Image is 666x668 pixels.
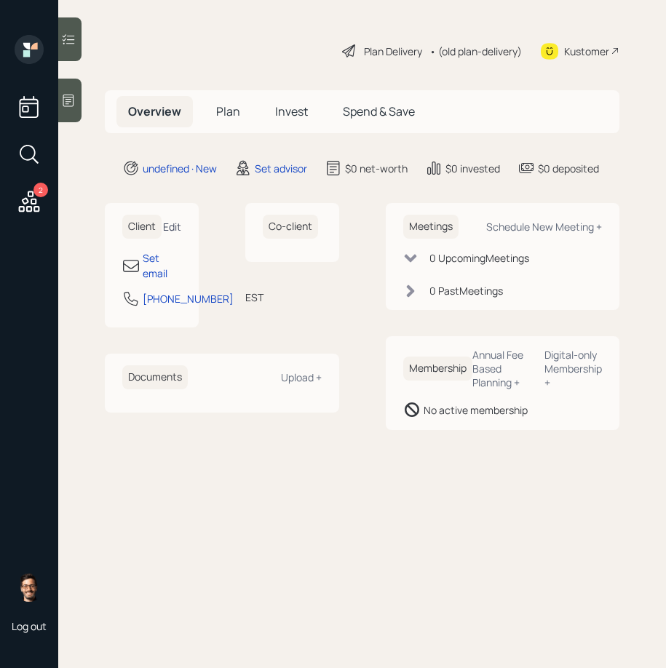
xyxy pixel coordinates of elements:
[12,619,47,633] div: Log out
[429,250,529,266] div: 0 Upcoming Meeting s
[143,291,234,306] div: [PHONE_NUMBER]
[544,348,602,389] div: Digital-only Membership +
[403,215,459,239] h6: Meetings
[143,250,181,281] div: Set email
[255,161,307,176] div: Set advisor
[486,220,602,234] div: Schedule New Meeting +
[122,215,162,239] h6: Client
[345,161,408,176] div: $0 net-worth
[143,161,217,176] div: undefined · New
[281,370,322,384] div: Upload +
[343,103,415,119] span: Spend & Save
[429,44,522,59] div: • (old plan-delivery)
[472,348,534,389] div: Annual Fee Based Planning +
[163,220,181,234] div: Edit
[424,402,528,418] div: No active membership
[33,183,48,197] div: 2
[403,357,472,381] h6: Membership
[15,573,44,602] img: sami-boghos-headshot.png
[263,215,318,239] h6: Co-client
[216,103,240,119] span: Plan
[538,161,599,176] div: $0 deposited
[445,161,500,176] div: $0 invested
[564,44,609,59] div: Kustomer
[364,44,422,59] div: Plan Delivery
[275,103,308,119] span: Invest
[128,103,181,119] span: Overview
[429,283,503,298] div: 0 Past Meeting s
[122,365,188,389] h6: Documents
